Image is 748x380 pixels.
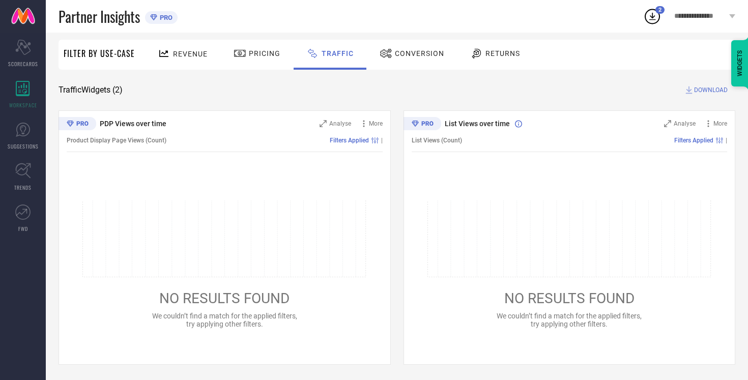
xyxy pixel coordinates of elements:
[497,312,642,328] span: We couldn’t find a match for the applied filters, try applying other filters.
[395,49,444,57] span: Conversion
[674,120,696,127] span: Analyse
[664,120,671,127] svg: Zoom
[159,290,290,307] span: NO RESULTS FOUND
[504,290,635,307] span: NO RESULTS FOUND
[8,142,39,150] span: SUGGESTIONS
[330,137,369,144] span: Filters Applied
[369,120,383,127] span: More
[329,120,351,127] span: Analyse
[152,312,297,328] span: We couldn’t find a match for the applied filters, try applying other filters.
[9,101,37,109] span: WORKSPACE
[674,137,713,144] span: Filters Applied
[412,137,462,144] span: List Views (Count)
[320,120,327,127] svg: Zoom
[694,85,728,95] span: DOWNLOAD
[59,85,123,95] span: Traffic Widgets ( 2 )
[173,50,208,58] span: Revenue
[404,117,441,132] div: Premium
[322,49,354,57] span: Traffic
[100,120,166,128] span: PDP Views over time
[249,49,280,57] span: Pricing
[67,137,166,144] span: Product Display Page Views (Count)
[157,14,172,21] span: PRO
[64,47,135,60] span: Filter By Use-Case
[59,6,140,27] span: Partner Insights
[445,120,510,128] span: List Views over time
[8,60,38,68] span: SCORECARDS
[658,7,661,13] span: 2
[726,137,727,144] span: |
[643,7,661,25] div: Open download list
[14,184,32,191] span: TRENDS
[59,117,96,132] div: Premium
[713,120,727,127] span: More
[485,49,520,57] span: Returns
[18,225,28,232] span: FWD
[381,137,383,144] span: |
